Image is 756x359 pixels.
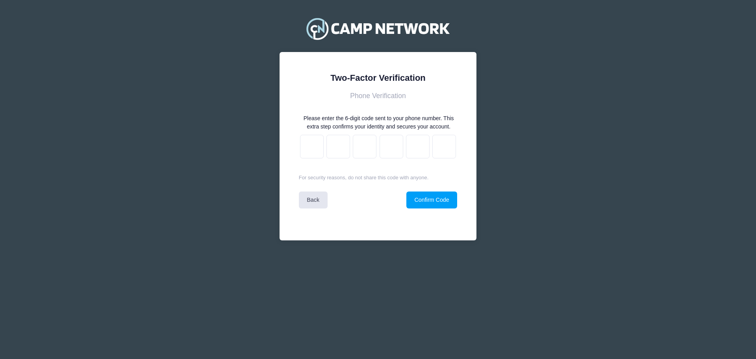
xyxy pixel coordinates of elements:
button: Confirm Code [406,192,457,208]
div: Two-Factor Verification [299,71,458,84]
p: For security reasons, do not share this code with anyone. [299,174,458,182]
img: Camp Network [303,13,453,45]
h3: Phone Verification [299,92,458,100]
a: Back [299,192,328,208]
div: Please enter the 6-digit code sent to your phone number. This extra step confirms your identity a... [300,114,457,131]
